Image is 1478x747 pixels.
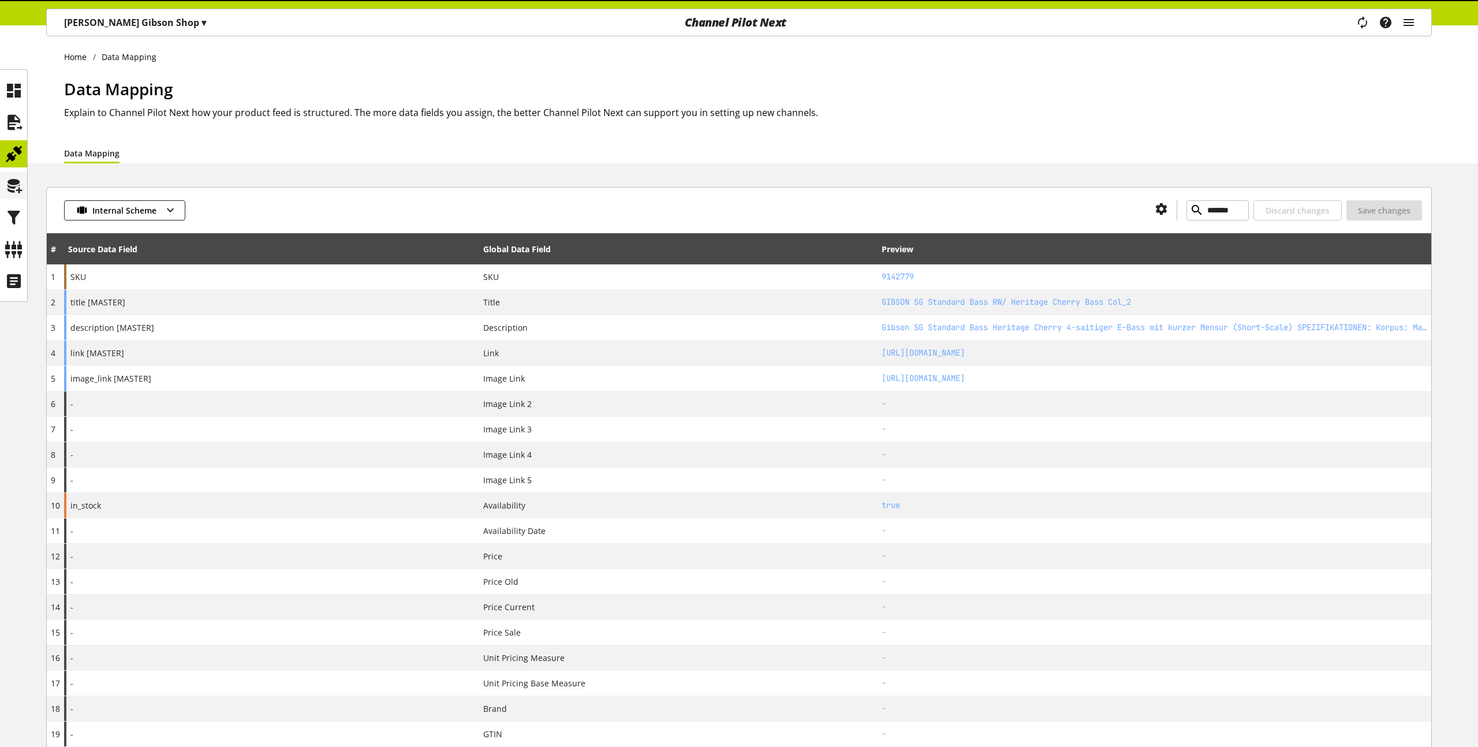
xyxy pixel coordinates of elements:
span: 8 [51,449,55,460]
span: 1 [51,271,55,282]
span: - [70,677,73,689]
span: Unit Pricing Measure [483,652,565,664]
span: GTIN [483,728,502,740]
span: - [70,728,73,740]
div: Global Data Field [483,243,551,255]
h2: - [882,652,1427,664]
span: - [70,576,73,588]
span: - [70,652,73,664]
h2: http://www.justmusic.de/mall/1/pic/9142779.jpg [882,372,1427,384]
span: 11 [51,525,60,536]
span: Price Sale [483,626,521,638]
h2: - [882,677,1427,689]
h2: 9142779 [882,271,1427,283]
span: - [70,474,73,486]
span: Price Old [483,576,518,588]
h2: - [882,703,1427,715]
span: link [MASTER] [70,347,124,359]
span: Brand [483,703,507,715]
span: Image Link [483,372,525,384]
span: Description [483,322,528,334]
span: Unit Pricing Base Measure [483,677,585,689]
h2: GIBSON SG Standard Bass RW/ Heritage Cherry Bass Col_2 [882,296,1427,308]
span: Availability Date [483,525,546,537]
h2: Gibson SG Standard Bass Heritage Cherry 4-saitiger E-Bass mit kurzer Mensur (Short-Scale) SPEZIFI... [882,322,1427,334]
span: - [70,626,73,638]
span: 15 [51,627,60,638]
span: 19 [51,729,60,739]
span: 16 [51,652,60,663]
span: Price [483,550,502,562]
div: Source Data Field [68,243,137,255]
span: 7 [51,424,55,435]
span: 6 [51,398,55,409]
span: 12 [51,551,60,562]
a: Data Mapping [64,147,120,159]
span: 3 [51,322,55,333]
span: - [70,601,73,613]
h2: Explain to Channel Pilot Next how your product feed is structured. The more data fields you assig... [64,106,1432,119]
span: - [70,703,73,715]
nav: main navigation [46,9,1432,36]
span: SKU [483,271,499,283]
span: 14 [51,602,60,612]
span: 5 [51,373,55,384]
span: Image Link 2 [483,398,532,410]
button: Discard changes [1253,200,1342,221]
h2: - [882,423,1427,435]
h2: http://www.justmusic.de/9142779 [882,347,1427,359]
h2: - [882,601,1427,613]
span: Data Mapping [64,78,173,100]
span: Image Link 4 [483,449,532,461]
span: 2 [51,297,55,308]
span: Discard changes [1266,204,1330,216]
h2: - [882,728,1427,740]
span: 9 [51,475,55,485]
h2: - [882,449,1427,461]
span: title [MASTER] [70,296,125,308]
span: description [MASTER] [70,322,154,334]
span: Image Link 5 [483,474,532,486]
span: - [70,398,73,410]
button: Internal Scheme [64,200,185,221]
span: Image Link 3 [483,423,532,435]
h2: - [882,525,1427,537]
span: - [70,525,73,537]
h2: - [882,550,1427,562]
span: ▾ [201,16,206,29]
span: SKU [70,271,86,283]
div: Preview [882,243,913,255]
h2: - [882,474,1427,486]
h2: true [882,499,1427,511]
span: Save changes [1358,204,1410,216]
span: - [70,423,73,435]
span: Availability [483,499,525,511]
img: 1869707a5a2b6c07298f74b45f9d27fa.svg [76,204,88,216]
span: # [51,244,56,255]
span: 18 [51,703,60,714]
p: [PERSON_NAME] Gibson Shop [64,16,206,29]
button: Save changes [1346,200,1422,221]
span: Price Current [483,601,535,613]
span: 17 [51,678,60,689]
span: - [70,449,73,461]
h2: - [882,626,1427,638]
h2: - [882,576,1427,588]
span: Internal Scheme [92,204,156,216]
a: Home [64,51,93,63]
span: 10 [51,500,60,511]
span: 4 [51,348,55,358]
span: Title [483,296,500,308]
span: - [70,550,73,562]
h2: - [882,398,1427,410]
span: 13 [51,576,60,587]
span: in_stock [70,499,101,511]
span: Link [483,347,499,359]
span: image_link [MASTER] [70,372,151,384]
